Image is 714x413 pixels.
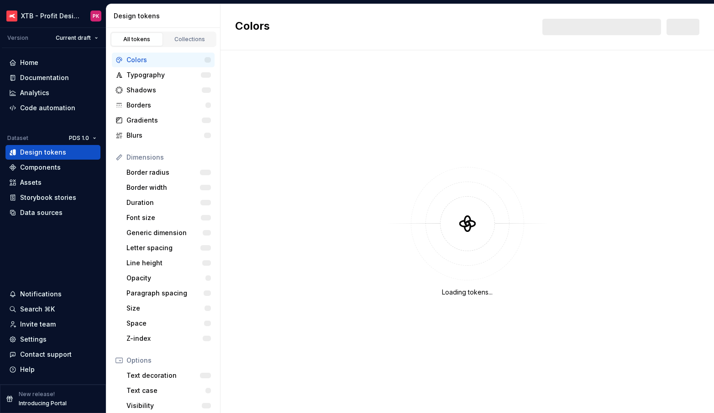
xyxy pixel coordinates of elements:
[5,362,100,377] button: Help
[19,391,55,398] p: New release!
[123,241,215,255] a: Letter spacing
[167,36,213,43] div: Collections
[123,210,215,225] a: Font size
[5,190,100,205] a: Storybook stories
[2,6,104,26] button: XTB - Profit Design SystemPK
[7,134,28,142] div: Dataset
[123,383,215,398] a: Text case
[126,116,202,125] div: Gradients
[126,228,203,237] div: Generic dimension
[20,320,56,329] div: Invite team
[123,331,215,346] a: Z-index
[5,101,100,115] a: Code automation
[7,34,28,42] div: Version
[5,70,100,85] a: Documentation
[20,178,42,187] div: Assets
[20,305,55,314] div: Search ⌘K
[5,145,100,160] a: Design tokens
[126,70,201,80] div: Typography
[69,134,89,142] span: PDS 1.0
[123,180,215,195] a: Border width
[5,287,100,301] button: Notifications
[126,334,203,343] div: Z-index
[126,258,202,268] div: Line height
[123,195,215,210] a: Duration
[20,208,63,217] div: Data sources
[123,286,215,300] a: Paragraph spacing
[20,193,76,202] div: Storybook stories
[126,289,204,298] div: Paragraph spacing
[126,213,201,222] div: Font size
[123,316,215,331] a: Space
[20,163,61,172] div: Components
[20,365,35,374] div: Help
[5,317,100,332] a: Invite team
[112,68,215,82] a: Typography
[56,34,91,42] span: Current draft
[126,356,211,365] div: Options
[126,55,205,64] div: Colors
[126,183,200,192] div: Border width
[5,86,100,100] a: Analytics
[126,243,200,252] div: Letter spacing
[20,290,62,299] div: Notifications
[112,98,215,113] a: Borders
[5,347,100,362] button: Contact support
[112,53,215,67] a: Colors
[5,160,100,175] a: Components
[126,168,200,177] div: Border radius
[20,58,38,67] div: Home
[126,304,205,313] div: Size
[5,175,100,190] a: Assets
[112,113,215,128] a: Gradients
[65,132,100,145] button: PDS 1.0
[20,350,72,359] div: Contact support
[123,368,215,383] a: Text decoration
[114,11,216,21] div: Design tokens
[5,205,100,220] a: Data sources
[126,386,205,395] div: Text case
[6,11,17,21] img: 69bde2f7-25a0-4577-ad58-aa8b0b39a544.png
[123,225,215,240] a: Generic dimension
[123,398,215,413] a: Visibility
[126,401,202,410] div: Visibility
[112,128,215,143] a: Blurs
[126,371,200,380] div: Text decoration
[126,198,200,207] div: Duration
[123,271,215,285] a: Opacity
[126,131,204,140] div: Blurs
[5,302,100,316] button: Search ⌘K
[5,332,100,347] a: Settings
[126,319,204,328] div: Space
[112,83,215,97] a: Shadows
[93,12,99,20] div: PK
[126,101,205,110] div: Borders
[123,256,215,270] a: Line height
[235,19,270,35] h2: Colors
[442,288,493,297] div: Loading tokens...
[20,335,47,344] div: Settings
[21,11,79,21] div: XTB - Profit Design System
[20,88,49,97] div: Analytics
[5,55,100,70] a: Home
[126,274,205,283] div: Opacity
[20,73,69,82] div: Documentation
[20,148,66,157] div: Design tokens
[20,103,75,113] div: Code automation
[123,165,215,180] a: Border radius
[126,86,202,95] div: Shadows
[123,301,215,316] a: Size
[19,400,67,407] p: Introducing Portal
[114,36,160,43] div: All tokens
[126,153,211,162] div: Dimensions
[52,32,102,44] button: Current draft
